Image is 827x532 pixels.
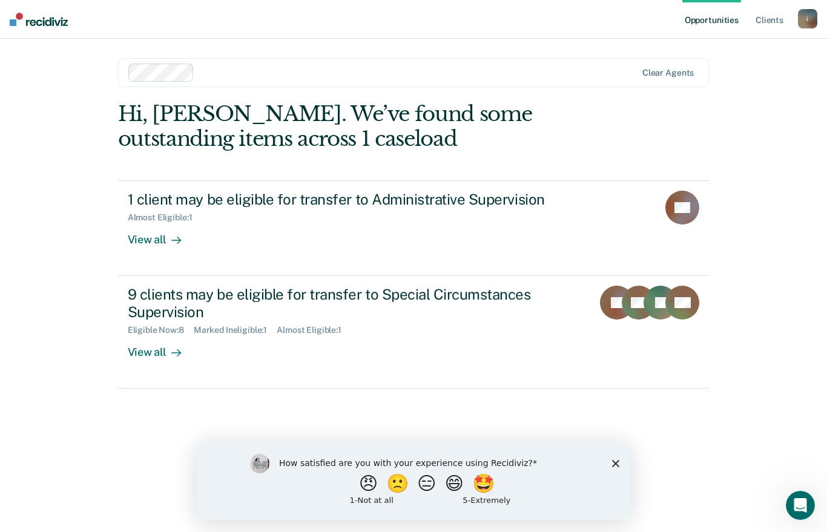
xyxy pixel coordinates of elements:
div: Hi, [PERSON_NAME]. We’ve found some outstanding items across 1 caseload [118,102,591,151]
button: i [798,9,817,28]
iframe: Intercom live chat [786,491,815,520]
img: Recidiviz [10,13,68,26]
div: Eligible Now : 8 [128,325,194,335]
div: Almost Eligible : 1 [277,325,351,335]
div: Clear agents [642,68,694,78]
div: Marked Ineligible : 1 [194,325,277,335]
iframe: Survey by Kim from Recidiviz [197,442,630,520]
div: View all [128,335,196,359]
div: View all [128,223,196,246]
a: 9 clients may be eligible for transfer to Special Circumstances SupervisionEligible Now:8Marked I... [118,276,710,389]
div: 1 client may be eligible for transfer to Administrative Supervision [128,191,553,208]
div: Almost Eligible : 1 [128,212,202,223]
div: 9 clients may be eligible for transfer to Special Circumstances Supervision [128,286,553,321]
a: 1 client may be eligible for transfer to Administrative SupervisionAlmost Eligible:1View all [118,180,710,276]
